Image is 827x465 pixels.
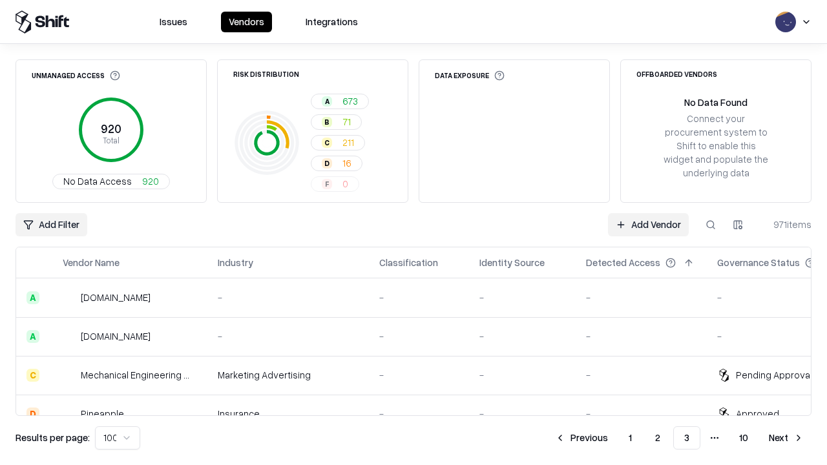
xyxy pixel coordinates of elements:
img: madisonlogic.com [63,330,76,343]
span: 673 [342,94,358,108]
span: 16 [342,156,351,170]
button: B71 [311,114,362,130]
img: automat-it.com [63,291,76,304]
div: [DOMAIN_NAME] [81,291,151,304]
div: Identity Source [479,256,545,269]
div: Offboarded Vendors [636,70,717,77]
span: 211 [342,136,354,149]
div: - [586,368,696,382]
button: 3 [673,426,700,449]
div: - [586,329,696,343]
div: C [322,138,332,148]
div: Detected Access [586,256,660,269]
div: - [479,291,565,304]
div: Governance Status [717,256,800,269]
button: 2 [645,426,671,449]
img: Pineapple [63,408,76,420]
div: - [479,407,565,420]
div: Pending Approval [736,368,812,382]
div: Data Exposure [435,70,505,81]
div: - [218,291,359,304]
span: No Data Access [63,174,132,188]
div: [DOMAIN_NAME] [81,329,151,343]
div: 971 items [760,218,811,231]
div: Connect your procurement system to Shift to enable this widget and populate the underlying data [662,112,769,180]
button: D16 [311,156,362,171]
a: Add Vendor [608,213,689,236]
div: B [322,117,332,127]
span: 920 [142,174,159,188]
div: - [479,368,565,382]
div: C [26,369,39,382]
button: No Data Access920 [52,174,170,189]
button: Next [761,426,811,449]
div: Unmanaged Access [32,70,120,81]
div: Vendor Name [63,256,120,269]
tspan: Total [103,135,120,145]
div: D [26,408,39,420]
nav: pagination [547,426,811,449]
div: A [322,96,332,107]
button: Integrations [298,12,366,32]
button: Vendors [221,12,272,32]
span: 71 [342,115,351,129]
div: - [218,329,359,343]
div: - [479,329,565,343]
button: Issues [152,12,195,32]
button: 10 [729,426,759,449]
div: - [379,407,459,420]
div: Mechanical Engineering World [81,368,197,382]
button: Previous [547,426,616,449]
button: Add Filter [16,213,87,236]
div: - [379,368,459,382]
button: A673 [311,94,369,109]
div: Classification [379,256,438,269]
button: 1 [618,426,642,449]
tspan: 920 [101,121,121,136]
div: Insurance [218,407,359,420]
div: Pineapple [81,407,124,420]
div: A [26,330,39,343]
div: D [322,158,332,169]
button: C211 [311,135,365,150]
img: Mechanical Engineering World [63,369,76,382]
div: A [26,291,39,304]
div: No Data Found [684,96,748,109]
div: - [379,291,459,304]
div: - [586,291,696,304]
p: Results per page: [16,431,90,444]
div: Marketing Advertising [218,368,359,382]
div: Industry [218,256,253,269]
div: - [586,407,696,420]
div: - [379,329,459,343]
div: Approved [736,407,779,420]
div: Risk Distribution [233,70,299,77]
